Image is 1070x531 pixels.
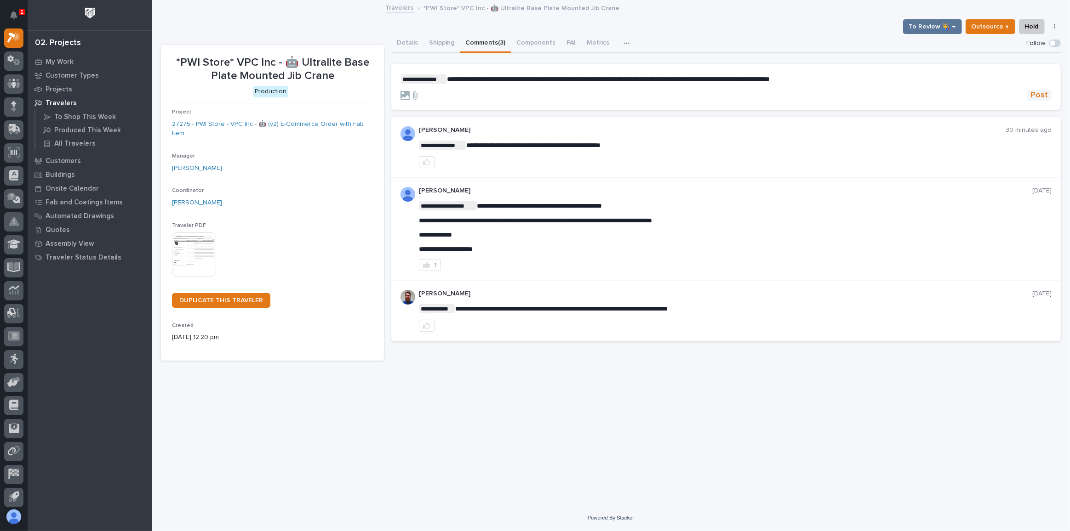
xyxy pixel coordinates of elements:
button: Shipping [423,34,460,53]
a: Customer Types [28,68,152,82]
p: [PERSON_NAME] [419,126,1006,134]
span: Hold [1025,21,1039,32]
p: Travelers [46,99,77,107]
div: 02. Projects [35,38,81,48]
p: *PWI Store* VPC Inc - 🤖 Ultralite Base Plate Mounted Jib Crane [424,2,620,12]
p: Quotes [46,226,70,234]
p: 30 minutes ago [1006,126,1052,134]
p: All Travelers [54,140,96,148]
button: like this post [419,320,435,332]
span: DUPLICATE THIS TRAVELER [179,297,263,304]
span: To Review 👨‍🏭 → [909,21,956,32]
span: Outsource ↑ [972,21,1009,32]
p: [PERSON_NAME] [419,187,1032,195]
a: Quotes [28,223,152,237]
img: AOh14GjTRfkD1oUMcB0TemJ99d1W6S72D1qI3y53uSh2WIfob9-94IqIlJUlukijh7zEU6q04HSlcabwtpdPkUfvSgFdPLuR9... [401,126,415,141]
p: Assembly View [46,240,94,248]
button: Components [511,34,561,53]
p: My Work [46,58,74,66]
a: Assembly View [28,237,152,250]
a: 27275 - PWI Store - VPC Inc - 🤖 (v2) E-Commerce Order with Fab Item [172,119,373,139]
span: Manager [172,153,195,159]
p: [DATE] [1032,187,1052,195]
p: Traveler Status Details [46,254,121,262]
p: Customers [46,157,81,165]
a: All Travelers [35,137,152,150]
span: Coordinator [172,188,204,193]
button: like this post [419,156,435,168]
a: To Shop This Week [35,110,152,123]
p: 1 [20,9,23,15]
button: Notifications [4,6,23,25]
span: Traveler PDF [172,223,206,228]
button: Post [1027,90,1052,101]
span: Created [172,323,194,328]
button: Details [391,34,423,53]
a: Travelers [386,2,414,12]
a: Buildings [28,168,152,181]
a: Travelers [28,96,152,110]
p: [DATE] 12:20 pm [172,333,373,342]
p: Customer Types [46,72,99,80]
p: [PERSON_NAME] [419,290,1032,298]
p: Produced This Week [54,126,121,135]
p: Follow [1026,40,1045,47]
a: Traveler Status Details [28,250,152,264]
button: users-avatar [4,507,23,526]
button: Metrics [581,34,615,53]
a: DUPLICATE THIS TRAVELER [172,293,270,308]
div: 1 [434,262,437,268]
p: *PWI Store* VPC Inc - 🤖 Ultralite Base Plate Mounted Jib Crane [172,56,373,83]
div: Notifications1 [11,11,23,26]
p: To Shop This Week [54,113,116,121]
a: Projects [28,82,152,96]
img: Workspace Logo [81,5,98,22]
a: [PERSON_NAME] [172,198,222,208]
p: [DATE] [1032,290,1052,298]
p: Onsite Calendar [46,185,99,193]
span: Project [172,109,191,115]
span: Post [1030,90,1048,101]
a: [PERSON_NAME] [172,164,222,173]
p: Projects [46,85,72,94]
a: Customers [28,154,152,168]
a: Fab and Coatings Items [28,195,152,209]
button: Hold [1019,19,1045,34]
a: Onsite Calendar [28,181,152,195]
img: 6hTokn1ETDGPf9BPokIQ [401,290,415,305]
button: 1 [419,259,441,271]
p: Buildings [46,171,75,179]
a: Produced This Week [35,124,152,136]
a: Automated Drawings [28,209,152,223]
button: To Review 👨‍🏭 → [903,19,962,34]
button: FAI [561,34,581,53]
p: Fab and Coatings Items [46,198,123,207]
button: Comments (3) [460,34,511,53]
a: My Work [28,55,152,68]
p: Automated Drawings [46,212,114,220]
button: Outsource ↑ [966,19,1015,34]
a: Powered By Stacker [588,515,634,520]
img: AOh14Gjx62Rlbesu-yIIyH4c_jqdfkUZL5_Os84z4H1p=s96-c [401,187,415,202]
div: Production [253,86,288,97]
